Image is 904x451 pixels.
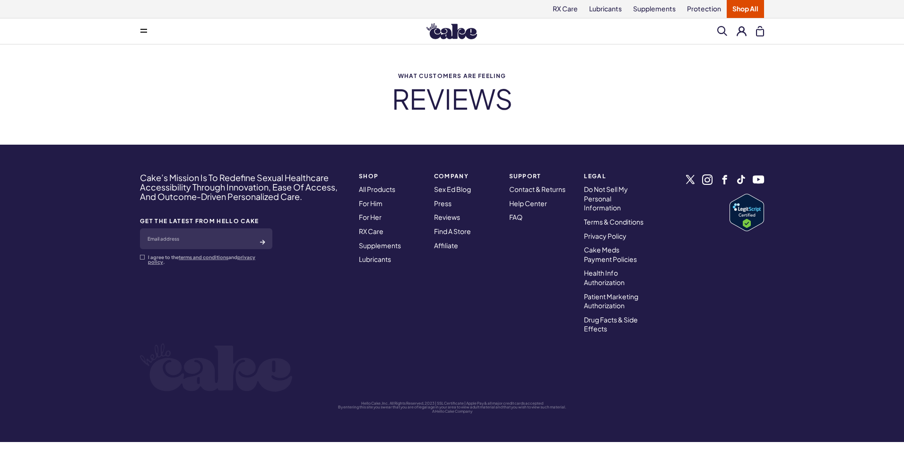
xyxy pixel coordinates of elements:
a: Contact & Returns [509,185,565,193]
a: terms and conditions [179,254,228,260]
a: Lubricants [359,255,391,263]
img: Verify Approval for www.hellocake.com [730,194,764,231]
strong: COMPANY [434,173,498,179]
a: RX Care [359,227,383,235]
a: FAQ [509,213,522,221]
img: logo-white [140,343,293,392]
a: Help Center [509,199,547,208]
a: Verify LegitScript Approval for www.hellocake.com [730,194,764,231]
a: privacy policy [148,254,255,265]
strong: Support [509,173,573,179]
h2: REVIEWS [140,84,764,114]
img: Hello Cake [426,23,477,39]
a: Do Not Sell My Personal Information [584,185,628,212]
strong: SHOP [359,173,423,179]
a: Privacy Policy [584,232,626,240]
a: Cake Meds Payment Policies [584,245,637,263]
span: What customers are feeling [140,73,764,79]
a: Supplements [359,241,401,250]
strong: GET THE LATEST FROM HELLO CAKE [140,218,272,224]
a: Sex Ed Blog [434,185,471,193]
a: Find A Store [434,227,471,235]
a: Press [434,199,452,208]
a: Reviews [434,213,460,221]
p: I agree to the and . [148,255,272,264]
a: Drug Facts & Side Effects [584,315,638,333]
a: A Hello Cake Company [432,409,472,414]
a: All Products [359,185,395,193]
a: Patient Marketing Authorization [584,292,638,310]
strong: Legal [584,173,648,179]
a: Health Info Authorization [584,269,625,286]
a: Affiliate [434,241,458,250]
h4: Cake’s Mission Is To Redefine Sexual Healthcare Accessibility Through Innovation, Ease Of Access,... [140,173,347,201]
p: Hello Cake, Inc. All Rights Reserved, 2023 | SSL Certificate | Apple Pay & all major credit cards... [140,401,764,406]
p: By entering this site you swear that you are of legal age in your area to view adult material and... [140,405,764,409]
a: Terms & Conditions [584,217,643,226]
a: For Her [359,213,382,221]
a: For Him [359,199,382,208]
